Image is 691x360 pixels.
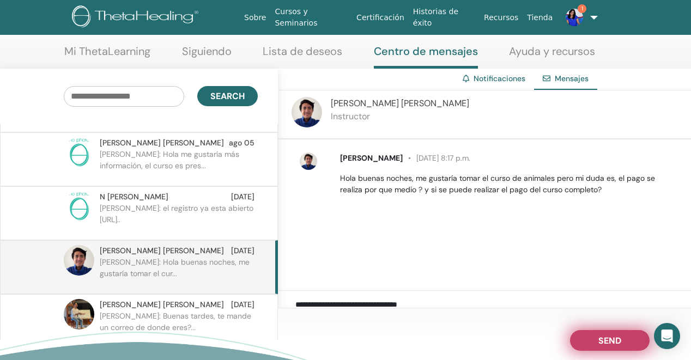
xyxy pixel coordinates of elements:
img: default.jpg [64,299,94,330]
img: default.jpg [292,97,322,127]
a: Sobre [240,8,270,28]
span: [PERSON_NAME] [PERSON_NAME] [100,245,224,257]
p: [PERSON_NAME]: Buenas tardes, te mande un correo de donde eres?... [100,310,258,343]
a: Tienda [523,8,557,28]
span: 1 [578,4,586,13]
span: N [PERSON_NAME] [100,191,168,203]
span: ago 05 [229,137,254,149]
span: [DATE] 8:17 p.m. [403,153,470,163]
span: [PERSON_NAME] [PERSON_NAME] [331,97,469,109]
a: Historias de éxito [409,2,480,33]
p: [PERSON_NAME]: el registro ya esta abierto [URL].. [100,203,258,235]
span: [DATE] [231,191,254,203]
a: Siguiendo [182,45,232,66]
span: [DATE] [231,299,254,310]
img: no-photo.png [64,137,94,168]
span: [DATE] [231,245,254,257]
img: default.jpg [300,152,317,170]
span: Search [210,90,245,102]
span: Send [598,335,621,343]
img: default.jpg [64,245,94,276]
span: Mensajes [555,74,589,83]
p: Instructor [331,110,469,123]
img: logo.png [72,5,202,30]
span: [PERSON_NAME] [340,153,403,163]
a: Ayuda y recursos [509,45,595,66]
a: Lista de deseos [263,45,342,66]
a: Recursos [480,8,523,28]
p: Hola buenas noches, me gustaría tomar el curso de animales pero mi duda es, el pago se realiza po... [340,173,678,196]
a: Cursos y Seminarios [270,2,352,33]
img: no-photo.png [64,191,94,222]
div: Open Intercom Messenger [654,323,680,349]
a: Certificación [352,8,409,28]
img: default.jpg [566,9,583,26]
button: Search [197,86,258,106]
p: [PERSON_NAME]: Hola me gustaría más información, el curso es pres... [100,149,258,181]
span: [PERSON_NAME] [PERSON_NAME] [100,137,224,149]
p: [PERSON_NAME]: Hola buenas noches, me gustaría tomar el cur... [100,257,258,289]
a: Notificaciones [474,74,525,83]
span: [PERSON_NAME] [PERSON_NAME] [100,299,224,310]
a: Centro de mensajes [374,45,478,69]
a: Mi ThetaLearning [64,45,150,66]
button: Send [570,330,650,351]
